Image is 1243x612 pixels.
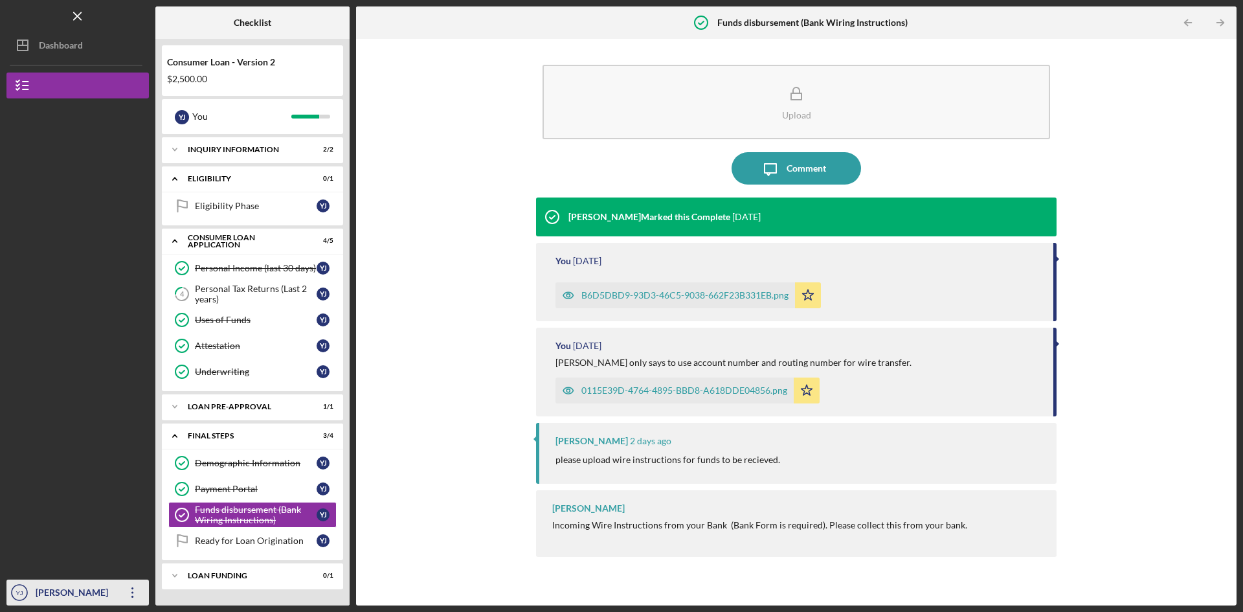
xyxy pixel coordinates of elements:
[6,580,149,606] button: YJ[PERSON_NAME]
[167,57,338,67] div: Consumer Loan - Version 2
[168,307,337,333] a: Uses of FundsYJ
[168,255,337,281] a: Personal Income (last 30 days)YJ
[317,365,330,378] div: Y J
[310,237,333,245] div: 4 / 5
[16,589,23,596] text: YJ
[555,256,571,266] div: You
[543,65,1050,139] button: Upload
[581,385,787,396] div: 0115E39D-4764-4895-BBD8-A618DDE04856.png
[317,288,330,300] div: Y J
[188,432,301,440] div: FINAL STEPS
[310,175,333,183] div: 0 / 1
[195,315,317,325] div: Uses of Funds
[188,234,301,249] div: Consumer Loan Application
[310,572,333,580] div: 0 / 1
[555,453,780,467] p: please upload wire instructions for funds to be recieved.
[195,284,317,304] div: Personal Tax Returns (Last 2 years)
[168,528,337,554] a: Ready for Loan OriginationYJ
[188,175,301,183] div: Eligibility
[175,110,189,124] div: Y J
[168,193,337,219] a: Eligibility PhaseYJ
[188,572,301,580] div: Loan Funding
[317,262,330,275] div: Y J
[787,152,826,185] div: Comment
[317,313,330,326] div: Y J
[192,106,291,128] div: You
[732,212,761,222] time: 2025-10-08 14:57
[568,212,730,222] div: [PERSON_NAME] Marked this Complete
[555,378,820,403] button: 0115E39D-4764-4895-BBD8-A618DDE04856.png
[32,580,117,609] div: [PERSON_NAME]
[195,536,317,546] div: Ready for Loan Origination
[180,290,185,299] tspan: 4
[195,263,317,273] div: Personal Income (last 30 days)
[195,201,317,211] div: Eligibility Phase
[310,432,333,440] div: 3 / 4
[317,534,330,547] div: Y J
[573,341,601,351] time: 2025-10-08 13:12
[555,436,628,446] div: [PERSON_NAME]
[782,110,811,120] div: Upload
[188,146,301,153] div: Inquiry Information
[234,17,271,28] b: Checklist
[195,341,317,351] div: Attestation
[317,199,330,212] div: Y J
[555,341,571,351] div: You
[168,476,337,502] a: Payment PortalYJ
[195,504,317,525] div: Funds disbursement (Bank Wiring Instructions)
[188,403,301,411] div: Loan Pre-Approval
[195,367,317,377] div: Underwriting
[310,146,333,153] div: 2 / 2
[581,290,789,300] div: B6D5DBD9-93D3-46C5-9038-662F23B331EB.png
[168,450,337,476] a: Demographic InformationYJ
[555,357,912,368] div: [PERSON_NAME] only says to use account number and routing number for wire transfer.
[555,282,821,308] button: B6D5DBD9-93D3-46C5-9038-662F23B331EB.png
[317,508,330,521] div: Y J
[630,436,671,446] time: 2025-10-07 17:43
[168,502,337,528] a: Funds disbursement (Bank Wiring Instructions)YJ
[732,152,861,185] button: Comment
[310,403,333,411] div: 1 / 1
[317,457,330,470] div: Y J
[168,281,337,307] a: 4Personal Tax Returns (Last 2 years)YJ
[168,333,337,359] a: AttestationYJ
[167,74,338,84] div: $2,500.00
[195,484,317,494] div: Payment Portal
[317,339,330,352] div: Y J
[573,256,601,266] time: 2025-10-08 13:30
[6,32,149,58] button: Dashboard
[552,503,625,514] div: [PERSON_NAME]
[39,32,83,62] div: Dashboard
[195,458,317,468] div: Demographic Information
[317,482,330,495] div: Y J
[717,17,908,28] b: Funds disbursement (Bank Wiring Instructions)
[552,520,967,530] div: Incoming Wire Instructions from your Bank (Bank Form is required). Please collect this from your ...
[168,359,337,385] a: UnderwritingYJ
